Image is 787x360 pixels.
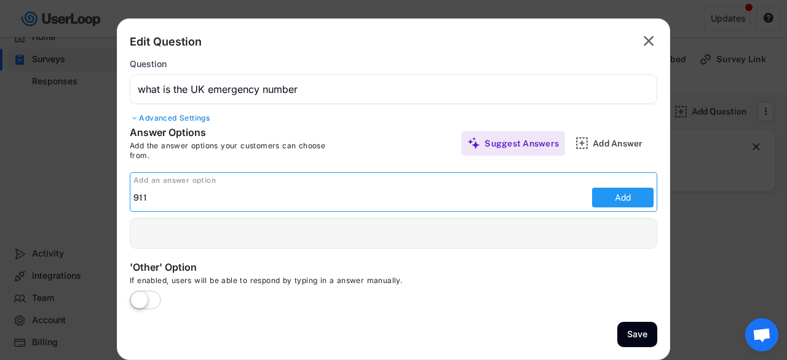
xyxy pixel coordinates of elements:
button: Add [592,188,654,207]
div: Advanced Settings [130,113,657,123]
button:  [640,31,657,51]
a: Open chat [745,318,778,351]
div: If enabled, users will be able to respond by typing in a answer manually. [130,276,499,290]
div: Question [130,58,167,70]
img: MagicMajor%20%28Purple%29.svg [467,137,480,150]
div: Add the answer options your customers can choose from. [130,141,345,160]
div: Edit Question [130,34,202,49]
div: Suggest Answers [484,138,559,149]
div: Add an answer option [133,176,657,186]
img: AddMajor.svg [575,137,588,150]
div: 'Other' Option [130,261,376,276]
div: Answer Options [130,126,314,141]
input: Type your question here... [130,74,657,104]
text:  [644,32,654,50]
button: Save [617,322,657,347]
div: Add Answer [593,138,654,149]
